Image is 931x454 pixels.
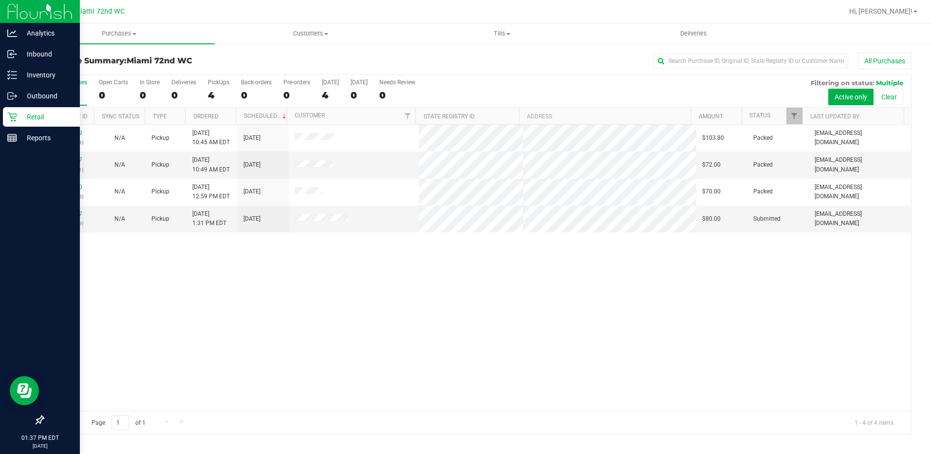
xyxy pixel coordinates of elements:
[140,90,160,101] div: 0
[208,90,229,101] div: 4
[7,112,17,122] inline-svg: Retail
[4,434,75,442] p: 01:37 PM EDT
[151,133,169,143] span: Pickup
[7,133,17,143] inline-svg: Reports
[243,214,261,224] span: [DATE]
[702,214,721,224] span: $80.00
[379,79,415,86] div: Needs Review
[875,89,903,105] button: Clear
[74,7,125,16] span: Miami 72nd WC
[653,54,848,68] input: Search Purchase ID, Original ID, State Registry ID or Customer Name...
[847,415,901,430] span: 1 - 4 of 4 items
[192,183,230,201] span: [DATE] 12:59 PM EDT
[171,79,196,86] div: Deliveries
[241,90,272,101] div: 0
[828,89,874,105] button: Active only
[10,376,39,405] iframe: Resource center
[243,160,261,170] span: [DATE]
[407,23,598,44] a: Tills
[283,90,310,101] div: 0
[243,187,261,196] span: [DATE]
[753,214,781,224] span: Submitted
[749,112,770,119] a: Status
[151,214,169,224] span: Pickup
[322,79,339,86] div: [DATE]
[519,108,691,125] th: Address
[7,28,17,38] inline-svg: Analytics
[399,108,415,124] a: Filter
[815,209,905,228] span: [EMAIL_ADDRESS][DOMAIN_NAME]
[7,49,17,59] inline-svg: Inbound
[702,187,721,196] span: $70.00
[702,133,724,143] span: $103.80
[114,215,125,222] span: Not Applicable
[424,113,475,120] a: State Registry ID
[99,79,128,86] div: Open Carts
[815,155,905,174] span: [EMAIL_ADDRESS][DOMAIN_NAME]
[102,113,139,120] a: Sync Status
[667,29,720,38] span: Deliveries
[351,79,368,86] div: [DATE]
[192,209,226,228] span: [DATE] 1:31 PM EDT
[192,129,230,147] span: [DATE] 10:45 AM EDT
[753,160,773,170] span: Packed
[810,113,859,120] a: Last Updated By
[114,134,125,141] span: Not Applicable
[244,113,288,119] a: Scheduled
[192,155,230,174] span: [DATE] 10:49 AM EDT
[243,133,261,143] span: [DATE]
[815,129,905,147] span: [EMAIL_ADDRESS][DOMAIN_NAME]
[407,29,597,38] span: Tills
[208,79,229,86] div: PickUps
[241,79,272,86] div: Back-orders
[17,90,75,102] p: Outbound
[351,90,368,101] div: 0
[17,69,75,81] p: Inventory
[193,113,219,120] a: Ordered
[215,29,406,38] span: Customers
[140,79,160,86] div: In Store
[753,187,773,196] span: Packed
[83,415,153,430] span: Page of 1
[43,57,333,65] h3: Purchase Summary:
[127,56,192,65] span: Miami 72nd WC
[858,53,912,69] button: All Purchases
[17,48,75,60] p: Inbound
[114,161,125,168] span: Not Applicable
[598,23,789,44] a: Deliveries
[114,160,125,170] button: N/A
[7,70,17,80] inline-svg: Inventory
[876,79,903,87] span: Multiple
[151,187,169,196] span: Pickup
[17,111,75,123] p: Retail
[17,27,75,39] p: Analytics
[17,132,75,144] p: Reports
[153,113,167,120] a: Type
[699,113,723,120] a: Amount
[811,79,874,87] span: Filtering on status:
[702,160,721,170] span: $72.00
[753,133,773,143] span: Packed
[849,7,912,15] span: Hi, [PERSON_NAME]!
[7,91,17,101] inline-svg: Outbound
[322,90,339,101] div: 4
[379,90,415,101] div: 0
[114,187,125,196] button: N/A
[215,23,406,44] a: Customers
[114,214,125,224] button: N/A
[4,442,75,450] p: [DATE]
[151,160,169,170] span: Pickup
[786,108,802,124] a: Filter
[114,133,125,143] button: N/A
[99,90,128,101] div: 0
[112,415,129,430] input: 1
[23,23,215,44] a: Purchases
[295,112,325,119] a: Customer
[171,90,196,101] div: 0
[23,29,215,38] span: Purchases
[283,79,310,86] div: Pre-orders
[815,183,905,201] span: [EMAIL_ADDRESS][DOMAIN_NAME]
[114,188,125,195] span: Not Applicable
